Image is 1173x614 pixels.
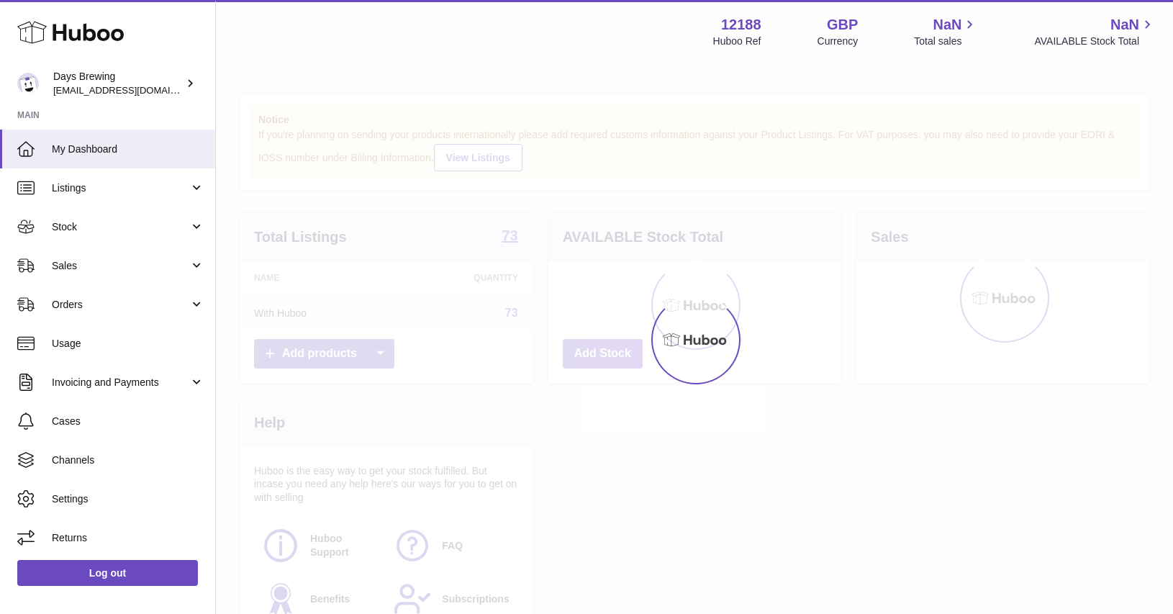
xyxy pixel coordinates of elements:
span: NaN [1110,15,1139,35]
span: Orders [52,298,189,312]
span: My Dashboard [52,143,204,156]
span: Returns [52,531,204,545]
span: Stock [52,220,189,234]
span: Sales [52,259,189,273]
span: NaN [933,15,961,35]
span: Usage [52,337,204,351]
span: Invoicing and Payments [52,376,189,389]
div: Currency [818,35,859,48]
a: NaN Total sales [914,15,978,48]
span: AVAILABLE Stock Total [1034,35,1156,48]
span: [EMAIL_ADDRESS][DOMAIN_NAME] [53,84,212,96]
span: Cases [52,415,204,428]
strong: 12188 [721,15,761,35]
span: Settings [52,492,204,506]
span: Channels [52,453,204,467]
span: Listings [52,181,189,195]
strong: GBP [827,15,858,35]
a: Log out [17,560,198,586]
span: Total sales [914,35,978,48]
img: helena@daysbrewing.com [17,73,39,94]
a: NaN AVAILABLE Stock Total [1034,15,1156,48]
div: Huboo Ref [713,35,761,48]
div: Days Brewing [53,70,183,97]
